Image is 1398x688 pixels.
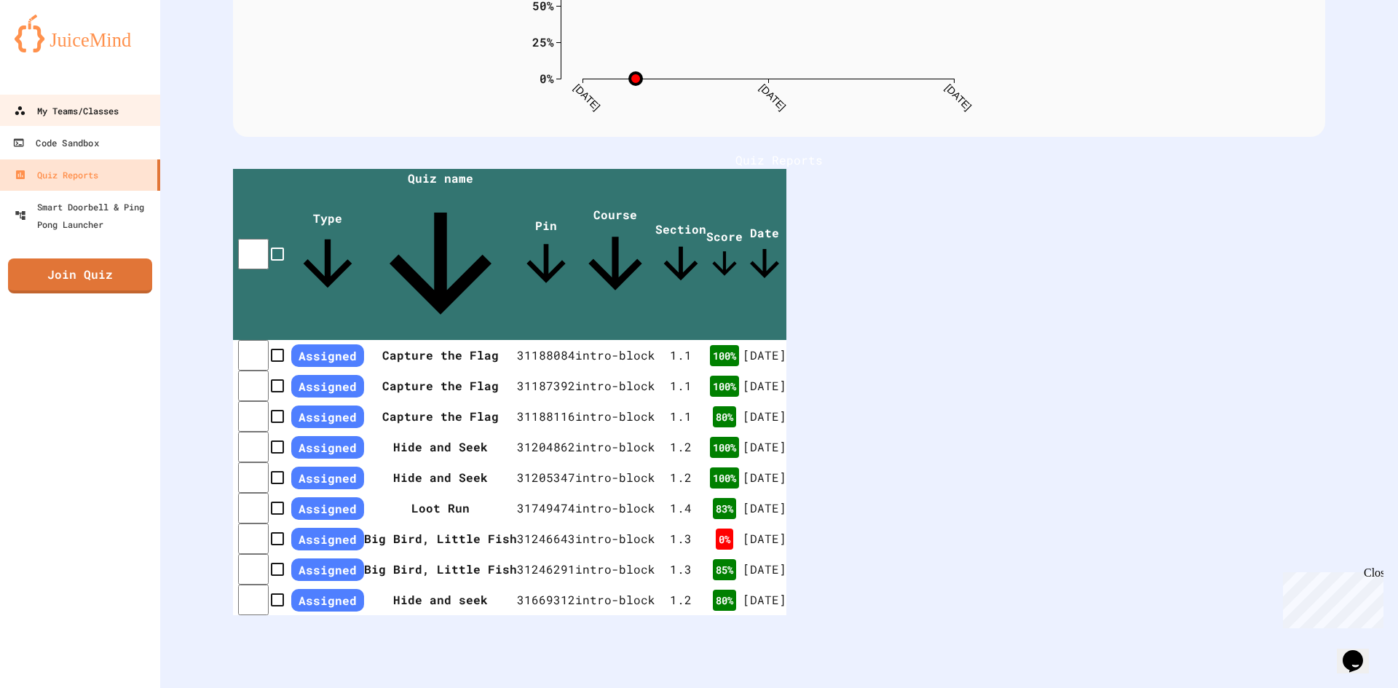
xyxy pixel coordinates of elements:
span: Section [655,221,706,289]
div: Chat with us now!Close [6,6,100,92]
span: Quiz name [364,170,517,340]
div: 1 . 1 [655,408,706,425]
span: Assigned [291,344,364,367]
div: 85 % [713,559,736,580]
span: Assigned [291,375,364,398]
span: Date [743,225,786,285]
text: 0% [540,70,554,85]
input: select all desserts [238,239,269,269]
div: 1 . 3 [655,530,706,547]
div: 1 . 3 [655,561,706,578]
td: [DATE] [743,462,786,493]
text: [DATE] [572,82,602,112]
div: 1 . 1 [655,347,706,364]
div: 100 % [710,467,739,489]
span: Assigned [291,589,364,612]
div: intro-block [575,591,655,609]
td: [DATE] [743,493,786,523]
div: intro-block [575,561,655,578]
div: 80 % [713,590,736,611]
div: 0 % [716,529,733,550]
text: [DATE] [757,82,788,112]
div: My Teams/Classes [14,102,119,119]
div: 1 . 2 [655,438,706,456]
span: Assigned [291,467,364,489]
div: Smart Doorbell & Ping Pong Launcher [15,198,154,233]
td: 31246643 [517,523,575,554]
td: 31749474 [517,493,575,523]
span: Assigned [291,436,364,459]
div: 1 . 2 [655,469,706,486]
td: 31188084 [517,340,575,371]
div: intro-block [575,469,655,486]
div: 83 % [713,498,736,519]
td: 31187392 [517,371,575,401]
span: Assigned [291,558,364,581]
span: Assigned [291,497,364,520]
td: 31669312 [517,585,575,615]
th: Big Bird, Little Fish [364,554,517,585]
div: 100 % [710,437,739,458]
iframe: chat widget [1337,630,1383,673]
td: [DATE] [743,523,786,554]
div: 1 . 1 [655,377,706,395]
td: [DATE] [743,432,786,462]
td: [DATE] [743,401,786,432]
span: Type [291,210,364,300]
th: Capture the Flag [364,340,517,371]
span: Course [575,207,655,304]
div: 100 % [710,345,739,366]
div: Quiz Reports [15,166,98,183]
th: Capture the Flag [364,401,517,432]
th: Loot Run [364,493,517,523]
td: 31205347 [517,462,575,493]
span: Assigned [291,406,364,428]
span: Score [706,229,743,282]
div: 100 % [710,376,739,397]
text: [DATE] [943,82,974,112]
td: [DATE] [743,554,786,585]
th: Hide and Seek [364,462,517,493]
span: Pin [517,218,575,293]
a: Join Quiz [8,258,152,293]
h1: Quiz Reports [233,151,1325,169]
td: 31246291 [517,554,575,585]
div: intro-block [575,530,655,547]
th: Capture the Flag [364,371,517,401]
div: intro-block [575,377,655,395]
div: intro-block [575,499,655,517]
td: [DATE] [743,371,786,401]
div: intro-block [575,347,655,364]
td: 31188116 [517,401,575,432]
div: Code Sandbox [12,134,98,152]
div: intro-block [575,438,655,456]
th: Hide and seek [364,585,517,615]
div: 1 . 2 [655,591,706,609]
div: 80 % [713,406,736,427]
td: [DATE] [743,585,786,615]
td: 31204862 [517,432,575,462]
span: Assigned [291,528,364,550]
th: Hide and Seek [364,432,517,462]
div: intro-block [575,408,655,425]
th: Big Bird, Little Fish [364,523,517,554]
div: 1 . 4 [655,499,706,517]
iframe: chat widget [1277,566,1383,628]
img: logo-orange.svg [15,15,146,52]
text: 25% [532,33,554,49]
td: [DATE] [743,340,786,371]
